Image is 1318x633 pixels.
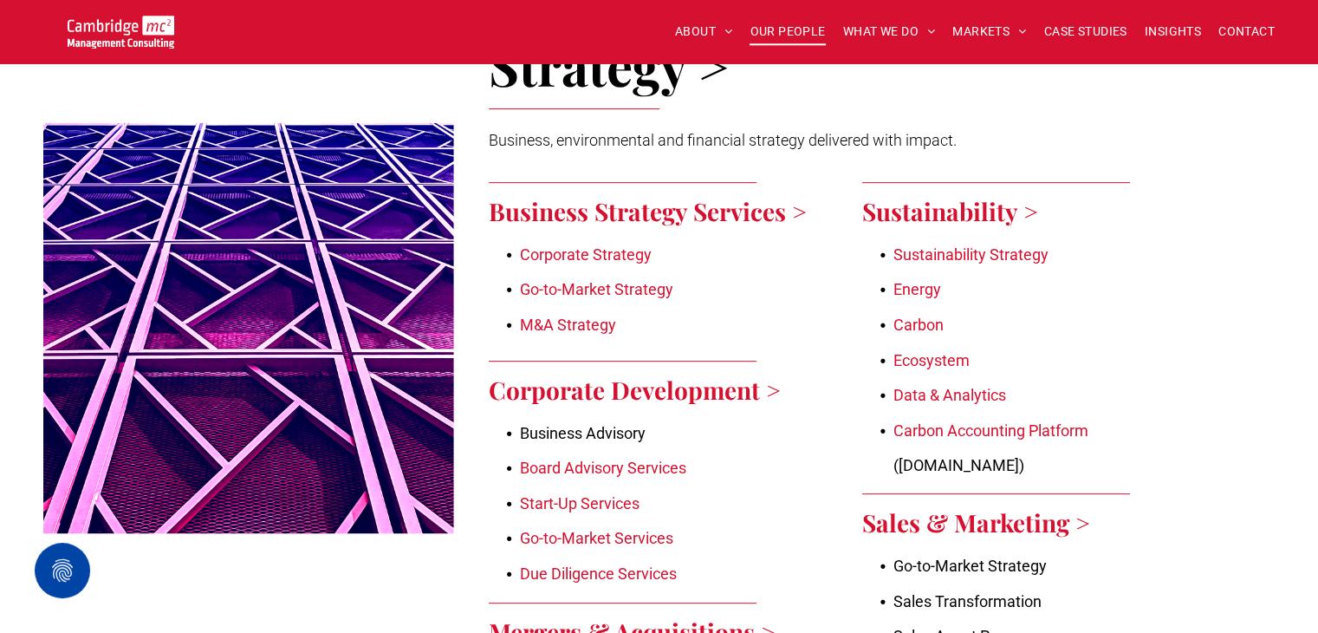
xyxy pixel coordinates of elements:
[834,18,945,45] a: WHAT WE DO
[520,245,652,264] a: Corporate Strategy
[750,18,825,45] span: OUR PEOPLE
[611,374,781,406] a: Development >
[520,564,677,583] a: Due Diligence Services
[944,18,1035,45] a: MARKETS
[862,506,1090,538] a: Sales & Marketing >
[520,280,673,298] a: Go-to-Market Strategy
[1136,18,1210,45] a: INSIGHTS
[862,195,1038,227] a: Sustainability >
[68,18,174,36] a: Your Business Transformed | Cambridge Management Consulting
[489,30,729,100] span: Strategy >
[893,280,941,298] a: Energy
[1210,18,1283,45] a: CONTACT
[893,456,1024,474] span: ([DOMAIN_NAME])
[893,421,1088,440] a: Carbon Accounting Platform
[1036,18,1136,45] a: CASE STUDIES
[68,16,174,49] img: Cambridge MC Logo
[520,529,673,547] a: Go-to-Market Services
[520,459,686,477] a: Board Advisory Services
[520,316,616,334] a: M&A Strategy
[666,18,742,45] a: ABOUT
[893,316,944,334] a: Carbon
[520,424,646,442] span: Business Advisory
[893,386,1006,404] a: Data & Analytics
[741,18,834,45] a: OUR PEOPLE
[893,592,1042,610] span: Sales Transformation
[520,494,640,512] a: Start-Up Services
[489,195,807,227] a: Business Strategy Services >
[43,108,454,549] a: What We Do | Cambridge Management Consulting
[893,245,1049,264] a: Sustainability Strategy
[893,557,1047,575] span: Go-to-Market Strategy
[489,131,957,149] span: Business, environmental and financial strategy delivered with impact.
[489,374,605,406] a: Corporate
[893,351,970,369] a: Ecosystem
